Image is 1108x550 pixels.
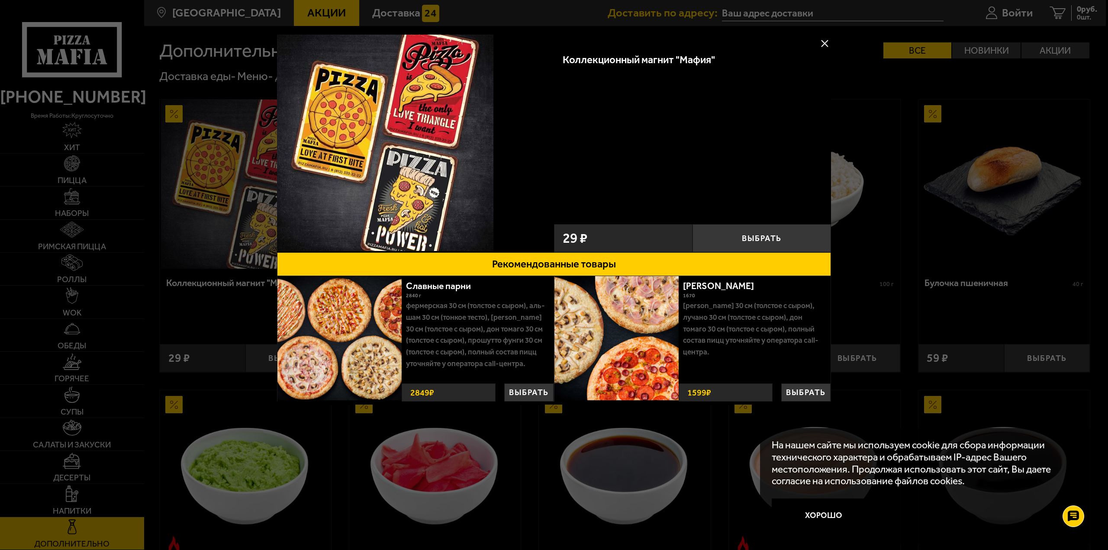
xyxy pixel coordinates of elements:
[683,280,766,291] a: [PERSON_NAME]
[504,383,554,402] button: Выбрать
[683,293,695,299] span: 1670
[408,384,436,401] strong: 2849 ₽
[781,383,831,402] button: Выбрать
[406,300,547,369] p: Фермерская 30 см (толстое с сыром), Аль-Шам 30 см (тонкое тесто), [PERSON_NAME] 30 см (толстое с ...
[683,300,824,357] p: [PERSON_NAME] 30 см (толстое с сыром), Лучано 30 см (толстое с сыром), Дон Томаго 30 см (толстое ...
[563,231,587,245] span: 29 ₽
[406,293,421,299] span: 2840 г
[406,280,483,291] a: Славные парни
[685,384,713,401] strong: 1599 ₽
[563,54,813,66] div: Коллекционный магнит "Мафия"
[772,439,1076,487] p: На нашем сайте мы используем cookie для сбора информации технического характера и обрабатываем IP...
[277,35,554,252] a: Коллекционный магнит "Мафия"
[277,252,831,276] button: Рекомендованные товары
[692,224,831,252] button: Выбрать
[277,35,493,251] img: Коллекционный магнит "Мафия"
[772,499,876,533] button: Хорошо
